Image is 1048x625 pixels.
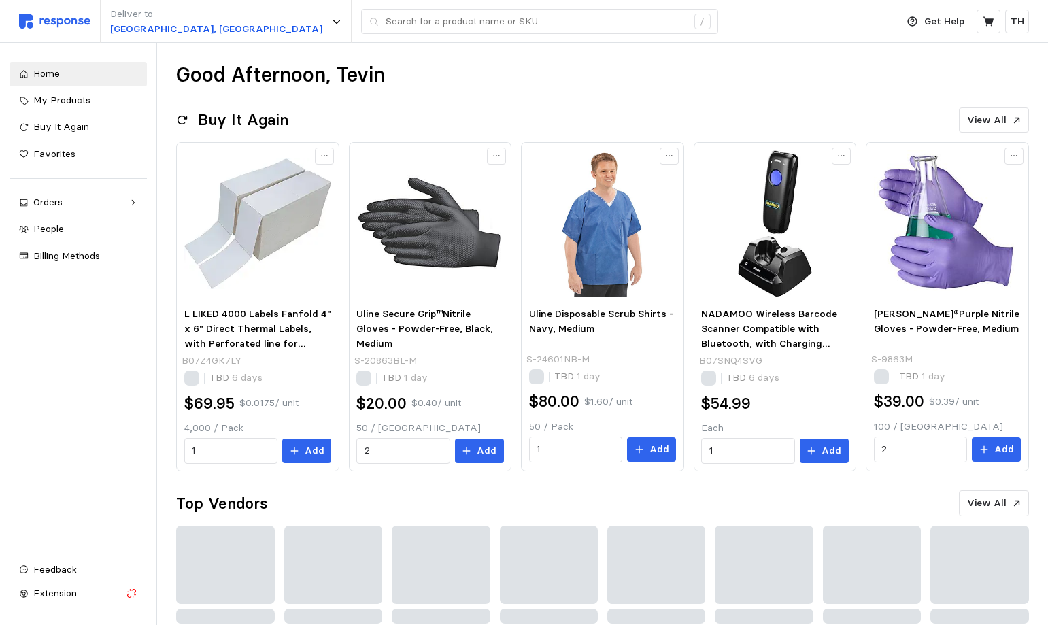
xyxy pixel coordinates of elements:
[33,563,77,575] span: Feedback
[959,107,1029,133] button: View All
[1005,10,1029,33] button: TH
[701,150,849,298] img: 61R8X2SrKIL.__AC_SX300_SY300_QL70_FMwebp_.jpg
[176,493,268,514] h2: Top Vendors
[701,307,847,423] span: NADAMOO Wireless Barcode Scanner Compatible with Bluetooth, with Charging Dock, Portable USB 1D B...
[529,391,579,412] h2: $80.00
[209,371,263,386] p: TBD
[33,120,89,133] span: Buy It Again
[959,490,1029,516] button: View All
[10,244,147,269] a: Billing Methods
[919,370,945,382] span: 1 day
[701,421,849,436] p: Each
[356,150,504,298] img: S-20863BL-M
[972,437,1021,462] button: Add
[874,391,924,412] h2: $39.00
[455,439,504,463] button: Add
[994,442,1014,457] p: Add
[184,307,331,393] span: L LIKED 4000 Labels Fanfold 4" x 6" Direct Thermal Labels, with Perforated line for Thermal Print...
[10,115,147,139] a: Buy It Again
[33,94,90,106] span: My Products
[305,443,324,458] p: Add
[33,195,123,210] div: Orders
[694,14,711,30] div: /
[529,307,673,335] span: Uline Disposable Scrub Shirts - Navy, Medium
[282,439,331,463] button: Add
[701,393,751,414] h2: $54.99
[354,354,417,369] p: S-20863BL-M
[899,9,973,35] button: Get Help
[192,439,270,463] input: Qty
[382,371,428,386] p: TBD
[699,354,762,369] p: B07SNQ4SVG
[386,10,687,34] input: Search for a product name or SKU
[529,150,677,298] img: S-24601NB-M
[881,437,960,462] input: Qty
[726,371,779,386] p: TBD
[10,142,147,167] a: Favorites
[10,581,147,606] button: Extension
[924,14,964,29] p: Get Help
[899,369,945,384] p: TBD
[10,558,147,582] button: Feedback
[182,354,241,369] p: B07Z4GK7LY
[477,443,496,458] p: Add
[365,439,443,463] input: Qty
[110,22,322,37] p: [GEOGRAPHIC_DATA], [GEOGRAPHIC_DATA]
[874,420,1021,435] p: 100 / [GEOGRAPHIC_DATA]
[184,393,235,414] h2: $69.95
[10,88,147,113] a: My Products
[929,394,979,409] p: $0.39 / unit
[239,396,299,411] p: $0.0175 / unit
[574,370,601,382] span: 1 day
[10,190,147,215] a: Orders
[526,352,590,367] p: S-24601NB-M
[33,67,60,80] span: Home
[800,439,849,463] button: Add
[967,496,1007,511] p: View All
[874,150,1021,298] img: S-9863M
[584,394,632,409] p: $1.60 / unit
[184,150,332,298] img: 61kZ5mp4iJL.__AC_SX300_SY300_QL70_FMwebp_.jpg
[554,369,601,384] p: TBD
[229,371,263,384] span: 6 days
[627,437,676,462] button: Add
[110,7,322,22] p: Deliver to
[356,393,407,414] h2: $20.00
[356,421,504,436] p: 50 / [GEOGRAPHIC_DATA]
[746,371,779,384] span: 6 days
[529,420,677,435] p: 50 / Pack
[176,62,385,88] h1: Good Afternoon, Tevin
[184,421,332,436] p: 4,000 / Pack
[1011,14,1024,29] p: TH
[33,587,77,599] span: Extension
[10,62,147,86] a: Home
[19,14,90,29] img: svg%3e
[33,250,100,262] span: Billing Methods
[874,307,1019,335] span: [PERSON_NAME]®Purple Nitrile Gloves - Powder-Free, Medium
[709,439,788,463] input: Qty
[967,113,1007,128] p: View All
[822,443,841,458] p: Add
[537,437,615,462] input: Qty
[33,148,75,160] span: Favorites
[10,217,147,241] a: People
[871,352,913,367] p: S-9863M
[198,109,288,131] h2: Buy It Again
[649,442,669,457] p: Add
[411,396,461,411] p: $0.40 / unit
[401,371,428,384] span: 1 day
[356,307,493,349] span: Uline Secure Grip™Nitrile Gloves - Powder-Free, Black, Medium
[33,222,64,235] span: People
